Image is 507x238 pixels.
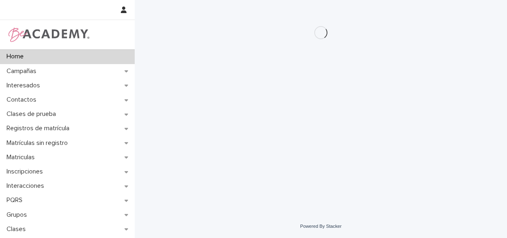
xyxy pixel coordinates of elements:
[3,139,74,147] p: Matrículas sin registro
[300,224,341,229] a: Powered By Stacker
[3,182,51,190] p: Interacciones
[3,67,43,75] p: Campañas
[3,196,29,204] p: PQRS
[7,27,90,43] img: WPrjXfSUmiLcdUfaYY4Q
[3,82,47,89] p: Interesados
[3,53,30,60] p: Home
[3,125,76,132] p: Registros de matrícula
[3,153,41,161] p: Matriculas
[3,225,32,233] p: Clases
[3,96,43,104] p: Contactos
[3,110,62,118] p: Clases de prueba
[3,168,49,176] p: Inscripciones
[3,211,33,219] p: Grupos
